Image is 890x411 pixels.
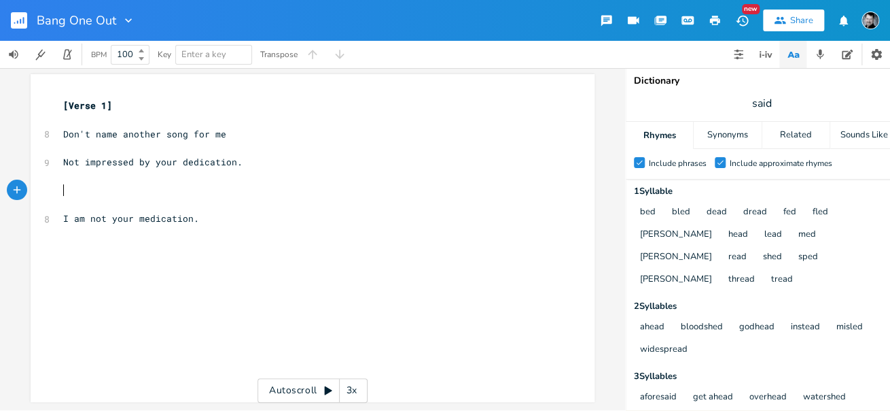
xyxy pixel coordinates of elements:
[694,122,761,149] div: Synonyms
[634,372,889,381] div: 3 Syllable s
[813,207,828,218] button: fled
[37,14,116,27] span: Bang One Out
[803,392,846,404] button: watershed
[836,322,863,333] button: misled
[634,302,889,311] div: 2 Syllable s
[63,99,112,112] span: [Verse 1]
[730,159,832,167] div: Include approximate rhymes
[739,322,775,333] button: godhead
[762,122,830,149] div: Related
[63,128,226,140] span: Don't name another song for me
[742,4,760,14] div: New
[764,229,782,241] button: lead
[634,76,889,86] div: Dictionary
[763,252,782,263] button: shed
[791,322,820,333] button: instead
[181,48,226,61] span: Enter a key
[790,14,813,27] div: Share
[640,274,712,286] button: [PERSON_NAME]
[649,159,707,167] div: Include phrases
[640,344,688,356] button: widespread
[798,252,818,263] button: sped
[728,8,755,33] button: New
[728,252,747,263] button: read
[260,50,298,59] div: Transpose
[693,392,733,404] button: get ahead
[634,187,889,196] div: 1 Syllable
[861,12,879,29] img: Timothy James
[91,51,107,59] div: BPM
[728,274,755,286] button: thread
[640,392,677,404] button: aforesaid
[672,207,690,218] button: bled
[640,322,664,333] button: ahead
[626,122,693,149] div: Rhymes
[681,322,723,333] button: bloodshed
[728,229,748,241] button: head
[743,207,767,218] button: dread
[798,229,816,241] button: med
[340,378,364,403] div: 3x
[749,392,787,404] button: overhead
[707,207,727,218] button: dead
[763,10,824,31] button: Share
[640,252,712,263] button: [PERSON_NAME]
[158,50,171,59] div: Key
[752,96,772,112] span: said
[771,274,793,286] button: tread
[640,207,656,218] button: bed
[63,156,243,168] span: Not impressed by your dedication.
[640,229,712,241] button: [PERSON_NAME]
[257,378,368,403] div: Autoscroll
[783,207,796,218] button: fed
[63,212,199,225] span: I am not your medication.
